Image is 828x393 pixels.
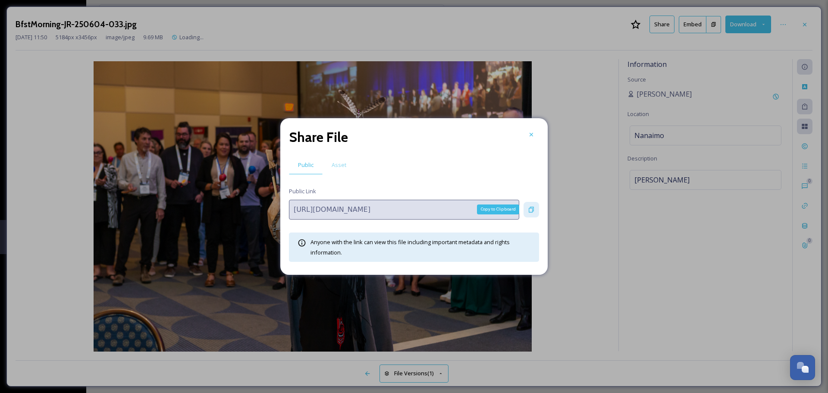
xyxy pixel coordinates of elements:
[790,355,815,380] button: Open Chat
[477,204,519,214] div: Copy to Clipboard
[310,238,510,256] span: Anyone with the link can view this file including important metadata and rights information.
[289,127,348,148] h2: Share File
[298,161,314,169] span: Public
[332,161,346,169] span: Asset
[289,187,316,195] span: Public Link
